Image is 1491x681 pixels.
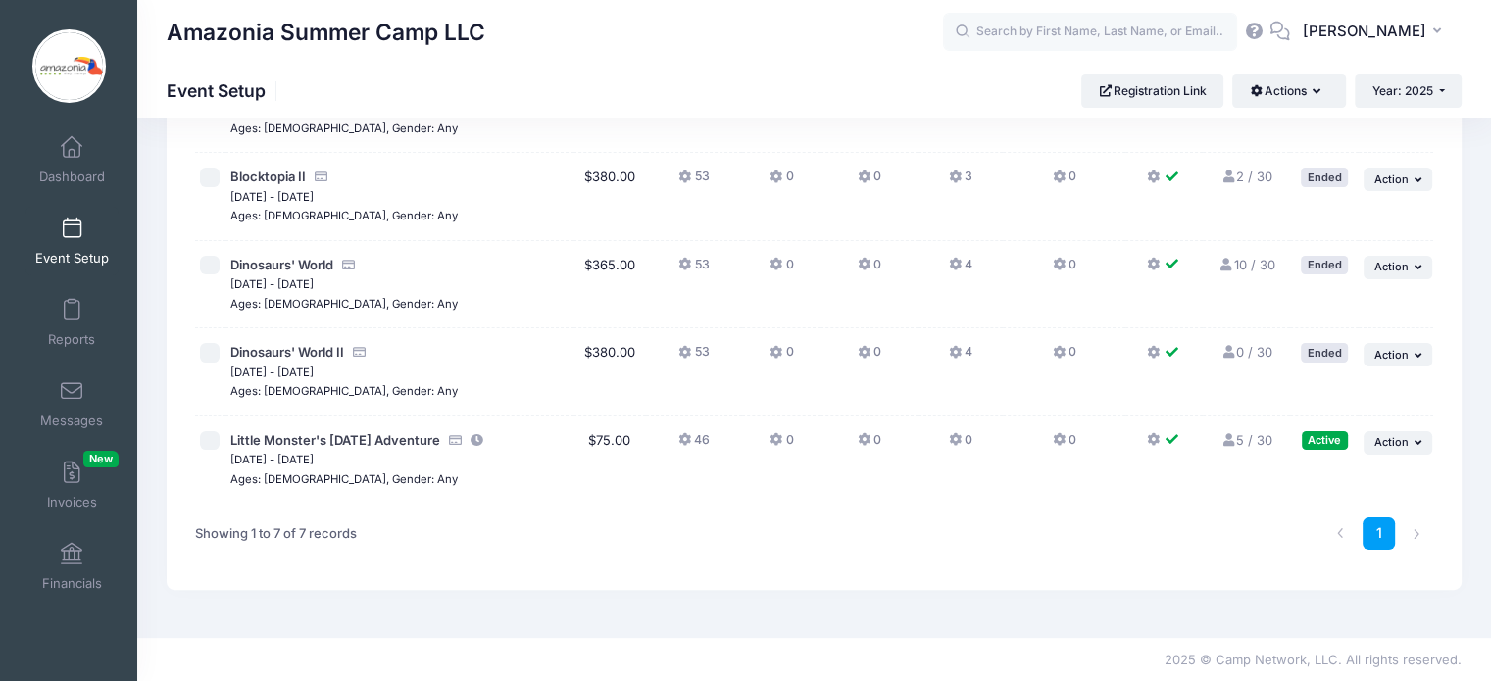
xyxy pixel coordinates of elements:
i: Accepting Credit Card Payments [313,170,328,183]
button: 0 [1053,256,1076,284]
h1: Amazonia Summer Camp LLC [167,10,485,55]
input: Search by First Name, Last Name, or Email... [943,13,1237,52]
button: 53 [678,343,709,371]
small: Ages: [DEMOGRAPHIC_DATA], Gender: Any [230,297,458,311]
span: Action [1374,172,1409,186]
div: Ended [1301,168,1348,186]
div: Ended [1301,343,1348,362]
td: $75.00 [573,416,646,504]
button: 0 [770,168,793,196]
td: $365.00 [573,241,646,329]
button: Actions [1232,74,1345,108]
small: [DATE] - [DATE] [230,190,314,204]
a: 5 / 30 [1220,432,1272,448]
small: Ages: [DEMOGRAPHIC_DATA], Gender: Any [230,122,458,135]
i: Accepting Credit Card Payments [447,434,463,447]
button: 0 [770,256,793,284]
span: Dinosaurs' World [230,257,333,272]
span: Action [1374,435,1409,449]
span: Year: 2025 [1372,83,1433,98]
span: Messages [40,413,103,429]
td: $380.00 [573,328,646,416]
button: 46 [678,431,710,460]
a: 2 / 30 [1220,169,1272,184]
button: 0 [1053,431,1076,460]
button: 4 [949,256,972,284]
a: Registration Link [1081,74,1223,108]
span: Dashboard [39,169,105,185]
small: [DATE] - [DATE] [230,453,314,466]
span: Invoices [47,494,97,511]
button: 0 [858,431,881,460]
small: Ages: [DEMOGRAPHIC_DATA], Gender: Any [230,384,458,398]
button: 0 [1053,343,1076,371]
span: Little Monster's [DATE] Adventure [230,432,440,448]
button: 0 [858,168,881,196]
i: This session is currently scheduled to pause registration at 12:00 PM America/New York on 10/10/2... [470,434,485,447]
span: Reports [48,331,95,348]
button: 53 [678,168,709,196]
small: [DATE] - [DATE] [230,277,314,291]
button: 53 [678,256,709,284]
button: Action [1364,343,1432,366]
div: Showing 1 to 7 of 7 records [195,511,357,557]
small: Ages: [DEMOGRAPHIC_DATA], Gender: Any [230,472,458,486]
i: Accepting Credit Card Payments [340,259,356,271]
button: 0 [1053,168,1076,196]
a: 0 / 30 [1220,344,1272,360]
a: 1 [1363,517,1395,550]
span: 2025 © Camp Network, LLC. All rights reserved. [1165,652,1462,667]
span: Blocktopia II [230,169,306,184]
small: Ages: [DEMOGRAPHIC_DATA], Gender: Any [230,209,458,222]
span: [PERSON_NAME] [1303,21,1426,42]
a: Financials [25,532,119,601]
div: Active [1302,431,1348,450]
button: 0 [949,431,972,460]
small: [DATE] - [DATE] [230,365,314,379]
a: Reports [25,288,119,357]
a: Event Setup [25,207,119,275]
button: 0 [858,256,881,284]
span: New [83,451,119,467]
span: Action [1374,348,1409,362]
button: 0 [858,343,881,371]
span: Event Setup [35,250,109,267]
span: Action [1374,260,1409,273]
a: Dashboard [25,125,119,194]
button: 3 [949,168,972,196]
i: Accepting Credit Card Payments [351,346,367,359]
button: [PERSON_NAME] [1290,10,1462,55]
button: 4 [949,343,972,371]
a: InvoicesNew [25,451,119,519]
button: 0 [770,343,793,371]
button: Action [1364,431,1432,455]
button: Year: 2025 [1355,74,1462,108]
div: Ended [1301,256,1348,274]
td: $380.00 [573,153,646,241]
span: Financials [42,575,102,592]
button: Action [1364,168,1432,191]
a: 10 / 30 [1218,257,1275,272]
img: Amazonia Summer Camp LLC [32,29,106,103]
button: 0 [770,431,793,460]
a: Messages [25,369,119,438]
h1: Event Setup [167,80,282,101]
button: Action [1364,256,1432,279]
span: Dinosaurs' World II [230,344,344,360]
